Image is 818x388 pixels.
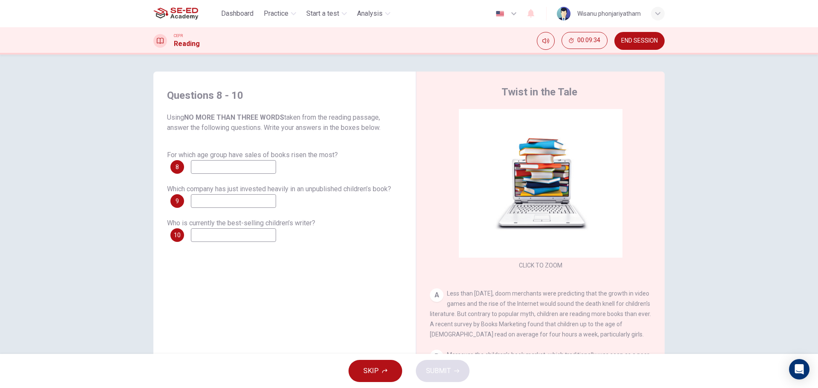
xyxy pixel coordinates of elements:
[167,151,338,159] span: For which age group have sales of books risen the most?
[430,288,444,302] div: A
[354,6,394,21] button: Analysis
[557,7,570,20] img: Profile picture
[167,219,315,227] span: Who is currently the best-selling children’s writer?
[621,37,658,44] span: END SESSION
[562,32,608,50] div: Hide
[167,185,391,193] span: Which company has just invested heavily in an unpublished children’s book?
[562,32,608,49] button: 00:09:34
[577,37,600,44] span: 00:09:34
[176,198,179,204] span: 9
[153,5,218,22] a: SE-ED Academy logo
[218,6,257,21] button: Dashboard
[174,232,181,238] span: 10
[260,6,300,21] button: Practice
[153,5,198,22] img: SE-ED Academy logo
[357,9,383,19] span: Analysis
[174,39,200,49] h1: Reading
[174,33,183,39] span: CEFR
[176,164,179,170] span: 8
[303,6,350,21] button: Start a test
[430,350,444,363] div: B
[495,11,505,17] img: en
[221,9,253,19] span: Dashboard
[537,32,555,50] div: Mute
[167,89,402,102] h4: Questions 8 - 10
[577,9,641,19] div: Wisanu phonjariyatham
[363,365,379,377] span: SKIP
[264,9,288,19] span: Practice
[430,290,651,338] span: Less than [DATE], doom merchants were predicting that the growth in video games and the rise of t...
[614,32,665,50] button: END SESSION
[501,85,577,99] h4: Twist in the Tale
[789,359,809,379] div: Open Intercom Messenger
[349,360,402,382] button: SKIP
[184,113,284,121] b: NO MORE THAN THREE WORDS
[306,9,339,19] span: Start a test
[167,112,402,133] span: Using taken from the reading passage, answer the following questions. Write your answers in the b...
